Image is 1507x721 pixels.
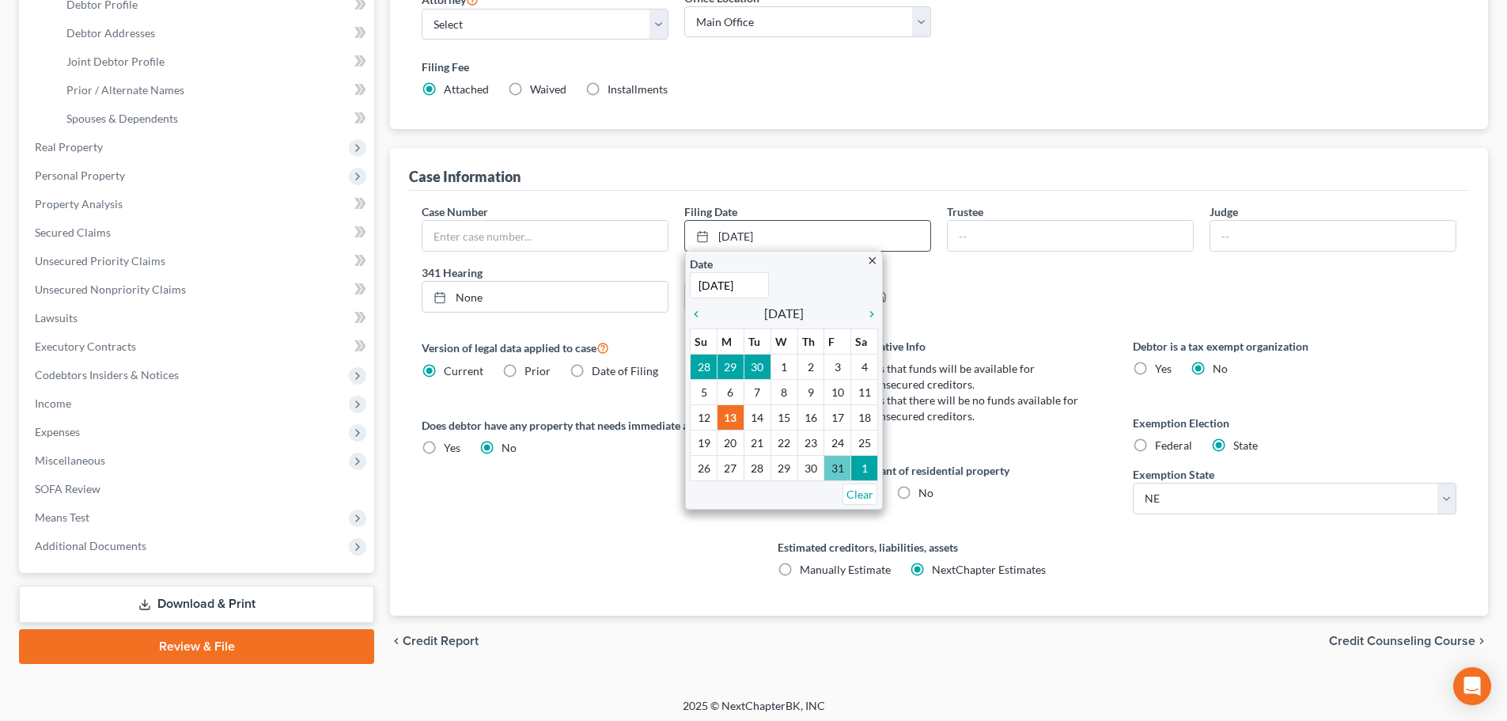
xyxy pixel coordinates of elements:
[771,329,797,355] th: W
[824,456,851,481] td: 31
[444,82,489,96] span: Attached
[824,329,851,355] th: F
[1475,635,1488,647] i: chevron_right
[691,456,718,481] td: 26
[771,456,797,481] td: 29
[771,355,797,380] td: 1
[691,329,718,355] th: Su
[608,82,668,96] span: Installments
[22,275,374,304] a: Unsecured Nonpriority Claims
[35,510,89,524] span: Means Test
[744,355,771,380] td: 30
[54,19,374,47] a: Debtor Addresses
[22,218,374,247] a: Secured Claims
[422,417,745,434] label: Does debtor have any property that needs immediate attention?
[797,355,824,380] td: 2
[744,405,771,431] td: 14
[851,456,878,481] td: 1
[744,329,771,355] th: Tu
[1213,362,1228,375] span: No
[54,104,374,133] a: Spouses & Dependents
[718,355,744,380] td: 29
[800,563,891,576] span: Manually Estimate
[1155,362,1172,375] span: Yes
[66,55,165,68] span: Joint Debtor Profile
[54,47,374,76] a: Joint Debtor Profile
[718,380,744,405] td: 6
[690,272,769,298] input: 1/1/2013
[744,456,771,481] td: 28
[502,441,517,454] span: No
[409,167,521,186] div: Case Information
[851,380,878,405] td: 11
[422,203,488,220] label: Case Number
[842,484,877,505] a: Clear
[858,304,878,323] a: chevron_right
[35,539,146,552] span: Additional Documents
[851,355,878,380] td: 4
[691,380,718,405] td: 5
[866,255,878,267] i: close
[684,203,737,220] label: Filing Date
[932,563,1046,576] span: NextChapter Estimates
[771,380,797,405] td: 8
[1233,438,1258,452] span: State
[800,393,1078,423] span: Debtor estimates that there will be no funds available for distribution to unsecured creditors.
[948,221,1193,251] input: --
[778,539,1101,556] label: Estimated creditors, liabilities, assets
[1329,635,1475,647] span: Credit Counseling Course
[800,362,1035,391] span: Debtor estimates that funds will be available for distribution to unsecured creditors.
[1133,338,1456,355] label: Debtor is a tax exempt organization
[797,329,824,355] th: Th
[1453,667,1491,705] div: Open Intercom Messenger
[66,26,155,40] span: Debtor Addresses
[797,431,824,456] td: 23
[947,203,983,220] label: Trustee
[690,308,710,321] i: chevron_left
[691,431,718,456] td: 19
[530,82,566,96] span: Waived
[1133,415,1456,431] label: Exemption Election
[778,338,1101,355] label: Statistical/Administrative Info
[35,169,125,182] span: Personal Property
[390,635,403,647] i: chevron_left
[764,304,804,323] span: [DATE]
[35,311,78,324] span: Lawsuits
[22,332,374,361] a: Executory Contracts
[35,226,111,239] span: Secured Claims
[22,247,374,275] a: Unsecured Priority Claims
[390,635,479,647] button: chevron_left Credit Report
[414,264,939,281] label: 341 Hearing
[690,304,710,323] a: chevron_left
[691,355,718,380] td: 28
[444,441,460,454] span: Yes
[1329,635,1488,647] button: Credit Counseling Course chevron_right
[824,355,851,380] td: 3
[851,329,878,355] th: Sa
[718,329,744,355] th: M
[35,340,136,353] span: Executory Contracts
[524,364,551,378] span: Prior
[22,304,374,332] a: Lawsuits
[22,475,374,503] a: SOFA Review
[918,486,933,499] span: No
[718,431,744,456] td: 20
[690,256,713,272] label: Date
[778,462,1101,479] label: Debtor resides as tenant of residential property
[35,283,186,296] span: Unsecured Nonpriority Claims
[858,308,878,321] i: chevron_right
[824,380,851,405] td: 10
[35,397,71,410] span: Income
[1155,438,1192,452] span: Federal
[422,221,668,251] input: Enter case number...
[35,254,165,268] span: Unsecured Priority Claims
[422,59,1456,75] label: Filing Fee
[691,405,718,431] td: 12
[1133,466,1214,483] label: Exemption State
[1210,203,1238,220] label: Judge
[797,456,824,481] td: 30
[771,405,797,431] td: 15
[35,140,103,154] span: Real Property
[403,635,479,647] span: Credit Report
[718,456,744,481] td: 27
